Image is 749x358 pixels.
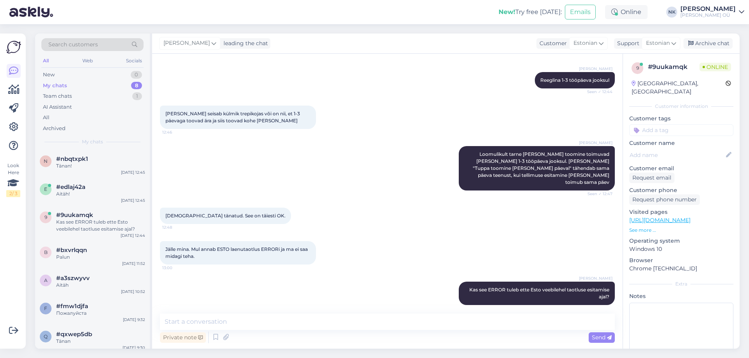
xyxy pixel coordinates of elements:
div: 1 [132,92,142,100]
span: 9 [44,214,47,220]
p: Customer tags [629,115,733,123]
div: Try free [DATE]: [499,7,562,17]
div: Team chats [43,92,72,100]
span: n [44,158,48,164]
span: 9 [636,65,639,71]
span: Send [592,334,612,341]
span: Estonian [646,39,670,48]
span: q [44,333,48,339]
div: Пожалуйста [56,310,145,317]
span: My chats [82,138,103,145]
span: [PERSON_NAME] [579,140,612,146]
div: [DATE] 9:30 [122,345,145,351]
div: Request email [629,173,674,183]
span: Estonian [573,39,597,48]
b: New! [499,8,515,16]
div: Aitäh [56,282,145,289]
div: Kas see ERROR tuleb ette Esto veebilehel taotluse esitamise ajal? [56,219,145,233]
span: [PERSON_NAME] [579,275,612,281]
span: [PERSON_NAME] seisab külmik trepikojas või on nii, et 1-3 päevaga toovad ära ja siis toovad kohe ... [165,111,301,123]
div: Extra [629,280,733,287]
div: [DATE] 12:44 [121,233,145,238]
span: Seen ✓ 12:44 [583,89,612,95]
div: [PERSON_NAME] OÜ [680,12,736,18]
span: Jälle mina. Mul annab ESTO laenutaotlus ERRORi ja ma ei saa midagi teha. [165,246,309,259]
div: [DATE] 11:52 [122,261,145,266]
a: [PERSON_NAME][PERSON_NAME] OÜ [680,6,744,18]
span: #qxwep5db [56,331,92,338]
div: [GEOGRAPHIC_DATA], [GEOGRAPHIC_DATA] [632,79,726,96]
div: Web [81,56,94,66]
div: Customer [536,39,567,48]
div: [DATE] 10:52 [121,289,145,295]
div: leading the chat [220,39,268,48]
div: Customer information [629,103,733,110]
div: [DATE] 12:45 [121,169,145,175]
span: f [44,305,47,311]
p: Notes [629,292,733,300]
p: Visited pages [629,208,733,216]
p: Customer name [629,139,733,147]
span: [DEMOGRAPHIC_DATA] tänatud. See on täiesti OK. [165,213,286,219]
div: Private note [160,332,206,343]
input: Add name [630,151,724,159]
div: # 9uukamqk [648,62,699,72]
div: NK [666,7,677,18]
input: Add a tag [629,124,733,136]
img: Askly Logo [6,40,21,55]
p: Customer email [629,164,733,173]
span: #bxvrlqqn [56,247,87,254]
div: Tänan [56,338,145,345]
span: Seen ✓ 12:47 [583,191,612,197]
p: Operating system [629,237,733,245]
div: Palun [56,254,145,261]
span: 12:46 [162,129,192,135]
span: a [44,277,48,283]
div: [DATE] 12:45 [121,198,145,203]
p: Chrome [TECHNICAL_ID] [629,265,733,273]
span: Reeglina 1-3 tööpäeva jooksul [540,77,609,83]
div: Aitäh! [56,190,145,198]
div: Archived [43,125,66,132]
span: [PERSON_NAME] [579,66,612,72]
div: 0 [131,71,142,79]
div: [PERSON_NAME] [680,6,736,12]
div: Support [614,39,639,48]
span: 13:01 [583,305,612,311]
span: b [44,249,48,255]
span: #nbqtxpk1 [56,155,88,162]
div: Tänan! [56,162,145,169]
p: Windows 10 [629,245,733,253]
div: Archive chat [683,38,733,49]
span: Kas see ERROR tuleb ette Esto veebilehel taotluse esitamise ajal? [469,287,611,300]
p: Browser [629,256,733,265]
div: 8 [131,82,142,90]
div: All [43,114,50,122]
span: Loomulikult tarne [PERSON_NAME] toomine toimuvad [PERSON_NAME] 1-3 tööpäeva jooksul. [PERSON_NAME... [473,151,611,185]
div: [DATE] 9:32 [123,317,145,323]
p: See more ... [629,227,733,234]
span: #edlaj42a [56,183,85,190]
a: [URL][DOMAIN_NAME] [629,217,690,224]
p: Customer phone [629,186,733,194]
span: e [44,186,47,192]
span: #a3szwyvv [56,275,90,282]
span: 13:00 [162,265,192,271]
div: Online [605,5,648,19]
span: [PERSON_NAME] [163,39,210,48]
div: 2 / 3 [6,190,20,197]
span: 12:48 [162,224,192,230]
div: All [41,56,50,66]
button: Emails [565,5,596,19]
div: AI Assistant [43,103,72,111]
div: Socials [124,56,144,66]
span: #fmw1djfa [56,303,88,310]
div: My chats [43,82,67,90]
div: New [43,71,55,79]
span: #9uukamqk [56,212,93,219]
span: Search customers [48,41,98,49]
div: Look Here [6,162,20,197]
div: Request phone number [629,194,700,205]
span: Online [699,63,731,71]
